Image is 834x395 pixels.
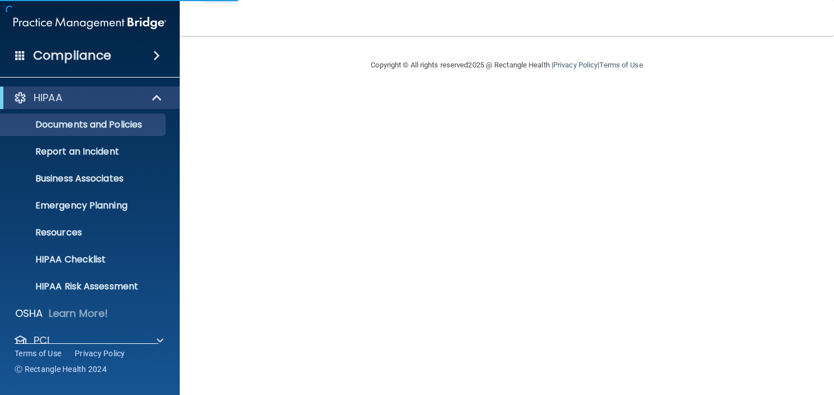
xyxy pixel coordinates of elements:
a: Privacy Policy [75,348,125,359]
h4: Compliance [33,48,111,63]
a: Privacy Policy [553,61,598,69]
a: PCI [13,334,163,347]
p: Business Associates [7,173,161,184]
p: HIPAA Checklist [7,254,161,265]
div: Copyright © All rights reserved 2025 @ Rectangle Health | | [302,47,712,83]
p: Resources [7,227,161,238]
p: PCI [34,334,49,347]
span: Ⓒ Rectangle Health 2024 [15,364,107,375]
p: OSHA [15,307,43,320]
p: Report an Incident [7,146,161,157]
a: Terms of Use [15,348,61,359]
img: PMB logo [13,12,166,34]
a: Terms of Use [599,61,642,69]
p: Emergency Planning [7,200,161,211]
p: HIPAA [34,91,62,105]
p: Documents and Policies [7,119,161,130]
a: HIPAA [13,91,163,105]
p: HIPAA Risk Assessment [7,281,161,292]
p: Learn More! [49,307,108,320]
